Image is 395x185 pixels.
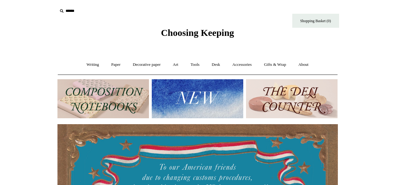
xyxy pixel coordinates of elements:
a: Accessories [227,56,257,73]
img: New.jpg__PID:f73bdf93-380a-4a35-bcfe-7823039498e1 [152,79,243,118]
a: Writing [81,56,105,73]
a: Decorative paper [127,56,166,73]
a: Paper [106,56,126,73]
span: Choosing Keeping [161,27,234,38]
a: Shopping Basket (0) [292,14,339,28]
a: Gifts & Wrap [258,56,292,73]
a: Desk [206,56,226,73]
a: Tools [185,56,205,73]
img: The Deli Counter [246,79,338,118]
a: Art [167,56,184,73]
img: 202302 Composition ledgers.jpg__PID:69722ee6-fa44-49dd-a067-31375e5d54ec [57,79,149,118]
a: About [293,56,314,73]
a: Choosing Keeping [161,32,234,37]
